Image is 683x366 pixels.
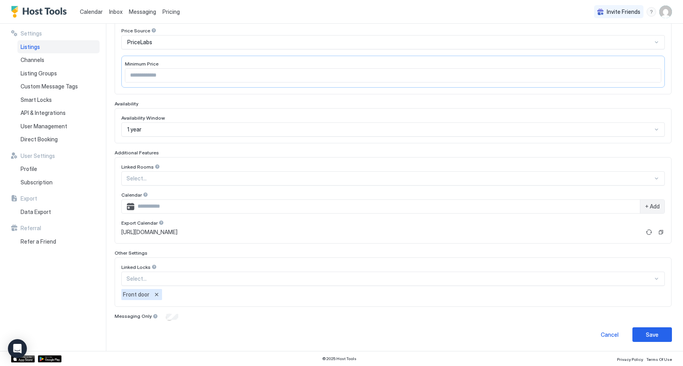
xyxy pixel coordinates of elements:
[645,203,660,210] span: + Add
[322,356,357,361] span: © 2025 Host Tools
[21,208,51,216] span: Data Export
[21,123,67,130] span: User Management
[646,330,658,339] div: Save
[11,6,70,18] a: Host Tools Logo
[17,120,100,133] a: User Management
[646,357,672,362] span: Terms Of Use
[115,250,147,256] span: Other Settings
[121,28,150,34] span: Price Source
[646,355,672,363] a: Terms Of Use
[125,61,158,67] span: Minimum Price
[121,115,165,121] span: Availability Window
[17,106,100,120] a: API & Integrations
[129,8,156,16] a: Messaging
[590,327,629,342] button: Cancel
[21,225,41,232] span: Referral
[153,291,160,298] button: Remove
[21,195,37,202] span: Export
[17,176,100,189] a: Subscription
[121,229,641,236] a: [URL][DOMAIN_NAME]
[607,8,640,15] span: Invite Friends
[121,192,142,198] span: Calendar
[21,30,42,37] span: Settings
[162,8,180,15] span: Pricing
[21,43,40,51] span: Listings
[601,330,619,339] div: Cancel
[121,229,177,236] span: [URL][DOMAIN_NAME]
[11,355,35,362] a: App Store
[21,165,37,173] span: Profile
[21,109,66,116] span: API & Integrations
[121,264,151,270] span: Linked Locks
[38,355,62,362] a: Google Play Store
[21,96,52,103] span: Smart Locks
[121,164,154,170] span: Linked Rooms
[17,67,100,80] a: Listing Groups
[17,93,100,107] a: Smart Locks
[121,220,158,226] span: Export Calendar
[21,238,56,245] span: Refer a Friend
[644,227,654,237] button: Refresh
[129,8,156,15] span: Messaging
[657,228,665,236] button: Copy
[115,101,138,107] span: Availability
[21,179,53,186] span: Subscription
[125,69,661,82] input: Input Field
[80,8,103,16] a: Calendar
[109,8,123,16] a: Inbox
[21,152,55,160] span: User Settings
[109,8,123,15] span: Inbox
[17,162,100,176] a: Profile
[127,39,152,46] span: PriceLabs
[17,40,100,54] a: Listings
[21,56,44,64] span: Channels
[632,327,672,342] button: Save
[123,291,149,298] span: Front door
[80,8,103,15] span: Calendar
[115,150,159,156] span: Additional Features
[647,7,656,17] div: menu
[134,200,640,213] input: Input Field
[127,126,142,133] span: 1 year
[21,70,57,77] span: Listing Groups
[8,339,27,358] div: Open Intercom Messenger
[659,6,672,18] div: User profile
[21,136,58,143] span: Direct Booking
[617,355,643,363] a: Privacy Policy
[115,313,152,319] span: Messaging Only
[617,357,643,362] span: Privacy Policy
[17,133,100,146] a: Direct Booking
[21,83,78,90] span: Custom Message Tags
[17,235,100,248] a: Refer a Friend
[17,53,100,67] a: Channels
[17,80,100,93] a: Custom Message Tags
[17,205,100,219] a: Data Export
